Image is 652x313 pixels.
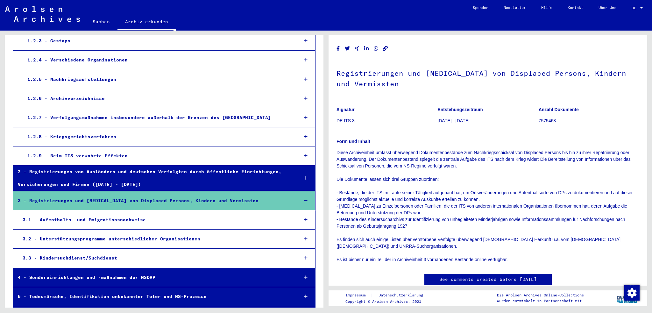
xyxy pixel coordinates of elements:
[85,14,117,29] a: Suchen
[345,292,431,299] div: |
[345,299,431,304] p: Copyright © Arolsen Archives, 2021
[539,117,639,124] p: 7575468
[337,107,355,112] b: Signatur
[337,139,370,144] b: Form und Inhalt
[615,290,639,306] img: yv_logo.png
[497,298,584,304] p: wurden entwickelt in Partnerschaft mit
[345,292,371,299] a: Impressum
[23,35,294,47] div: 1.2.3 - Gestapo
[539,107,579,112] b: Anzahl Dokumente
[23,131,294,143] div: 1.2.8 - Kriegsgerichtsverfahren
[18,214,294,226] div: 3.1 - Aufenthalts- und Emigrationsnachweise
[5,6,80,22] img: Arolsen_neg.svg
[23,111,294,124] div: 1.2.7 - Verfolgungsmaßnahmen insbesondere außerhalb der Grenzen des [GEOGRAPHIC_DATA]
[437,117,538,124] p: [DATE] - [DATE]
[439,276,537,283] a: See comments created before [DATE]
[337,59,639,97] h1: Registrierungen und [MEDICAL_DATA] von Displaced Persons, Kindern und Vermissten
[13,271,294,284] div: 4 - Sondereinrichtungen und -maßnahmen der NSDAP
[337,149,639,263] p: Diese Archiveinheit umfasst überwiegend Dokumentenbestände zum Nachkriegsschicksal von Displaced ...
[18,233,294,245] div: 3.2 - Unterstützungsprogramme unterschiedlicher Organisationen
[23,92,294,105] div: 1.2.6 - Archivverzeichnisse
[13,166,294,190] div: 2 - Registrierungen von Ausländern und deutschen Verfolgten durch öffentliche Einrichtungen, Vers...
[437,107,483,112] b: Entstehungszeitraum
[363,45,370,53] button: Share on LinkedIn
[23,150,294,162] div: 1.2.9 - Beim ITS verwahrte Effekten
[23,54,294,66] div: 1.2.4 - Verschiedene Organisationen
[13,195,294,207] div: 3 - Registrierungen und [MEDICAL_DATA] von Displaced Persons, Kindern und Vermissten
[632,6,639,10] span: DE
[382,45,389,53] button: Copy link
[23,73,294,86] div: 1.2.5 - Nachkriegsaufstellungen
[373,292,431,299] a: Datenschutzerklärung
[373,45,379,53] button: Share on WhatsApp
[337,117,437,124] p: DE ITS 3
[18,252,294,264] div: 3.3 - Kindersuchdienst/Suchdienst
[117,14,176,31] a: Archiv erkunden
[354,45,360,53] button: Share on Xing
[344,45,351,53] button: Share on Twitter
[497,292,584,298] p: Die Arolsen Archives Online-Collections
[335,45,342,53] button: Share on Facebook
[624,285,640,301] img: Zustimmung ändern
[13,290,294,303] div: 5 - Todesmärsche, Identifikation unbekannter Toter und NS-Prozesse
